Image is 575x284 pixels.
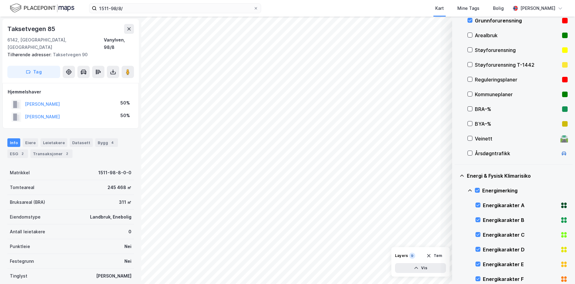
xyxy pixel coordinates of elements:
[30,149,72,158] div: Transaksjoner
[475,76,560,83] div: Reguleringsplaner
[109,140,115,146] div: 4
[475,17,560,24] div: Grunnforurensning
[475,32,560,39] div: Arealbruk
[7,138,20,147] div: Info
[435,5,444,12] div: Kart
[475,135,558,142] div: Veinett
[483,275,558,283] div: Energikarakter F
[7,36,104,51] div: 6142, [GEOGRAPHIC_DATA], [GEOGRAPHIC_DATA]
[108,184,131,191] div: 245 468 ㎡
[10,199,45,206] div: Bruksareal (BRA)
[10,3,74,14] img: logo.f888ab2527a4732fd821a326f86c7f29.svg
[475,91,560,98] div: Kommuneplaner
[124,243,131,250] div: Nei
[96,272,131,280] div: [PERSON_NAME]
[7,149,28,158] div: ESG
[7,24,57,34] div: Taksetvegen 85
[19,151,25,157] div: 2
[23,138,38,147] div: Eiere
[10,272,27,280] div: Tinglyst
[10,243,30,250] div: Punktleie
[70,138,93,147] div: Datasett
[520,5,555,12] div: [PERSON_NAME]
[482,187,568,194] div: Energimerking
[483,246,558,253] div: Energikarakter D
[64,151,70,157] div: 2
[7,66,60,78] button: Tag
[97,4,253,13] input: Søk på adresse, matrikkel, gårdeiere, leietakere eller personer
[8,88,134,96] div: Hjemmelshaver
[120,99,130,107] div: 50%
[467,172,568,179] div: Energi & Fysisk Klimarisiko
[124,258,131,265] div: Nei
[475,150,558,157] div: Årsdøgntrafikk
[457,5,479,12] div: Mine Tags
[475,120,560,128] div: BYA–%
[128,228,131,235] div: 0
[10,228,45,235] div: Antall leietakere
[120,112,130,119] div: 50%
[41,138,67,147] div: Leietakere
[395,253,408,258] div: Layers
[475,61,560,69] div: Støyforurensning T-1442
[10,213,41,221] div: Eiendomstype
[493,5,504,12] div: Bolig
[95,138,118,147] div: Bygg
[544,254,575,284] iframe: Chat Widget
[483,261,558,268] div: Energikarakter E
[10,258,34,265] div: Festegrunn
[475,105,560,113] div: BRA–%
[409,253,415,259] div: 9
[10,169,30,176] div: Matrikkel
[7,51,129,58] div: Taksetvegen 90
[483,216,558,224] div: Energikarakter B
[98,169,131,176] div: 1511-98-8-0-0
[395,263,446,273] button: Vis
[560,135,568,143] div: 🛣️
[483,202,558,209] div: Energikarakter A
[90,213,131,221] div: Landbruk, Enebolig
[483,231,558,239] div: Energikarakter C
[10,184,34,191] div: Tomteareal
[104,36,134,51] div: Vanylven, 98/8
[119,199,131,206] div: 311 ㎡
[422,251,446,261] button: Tøm
[475,46,560,54] div: Støyforurensning
[7,52,53,57] span: Tilhørende adresser:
